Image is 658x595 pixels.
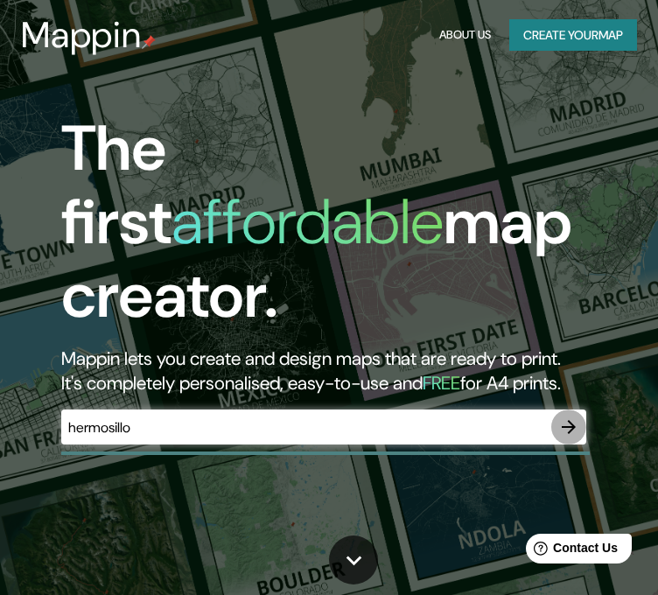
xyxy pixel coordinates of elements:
[171,181,444,262] h1: affordable
[61,112,588,346] h1: The first map creator.
[21,14,142,56] h3: Mappin
[509,19,637,52] button: Create yourmap
[61,346,588,395] h2: Mappin lets you create and design maps that are ready to print. It's completely personalised, eas...
[61,417,551,437] input: Choose your favourite place
[435,19,495,52] button: About Us
[423,371,460,395] h5: FREE
[502,527,639,576] iframe: Help widget launcher
[142,35,156,49] img: mappin-pin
